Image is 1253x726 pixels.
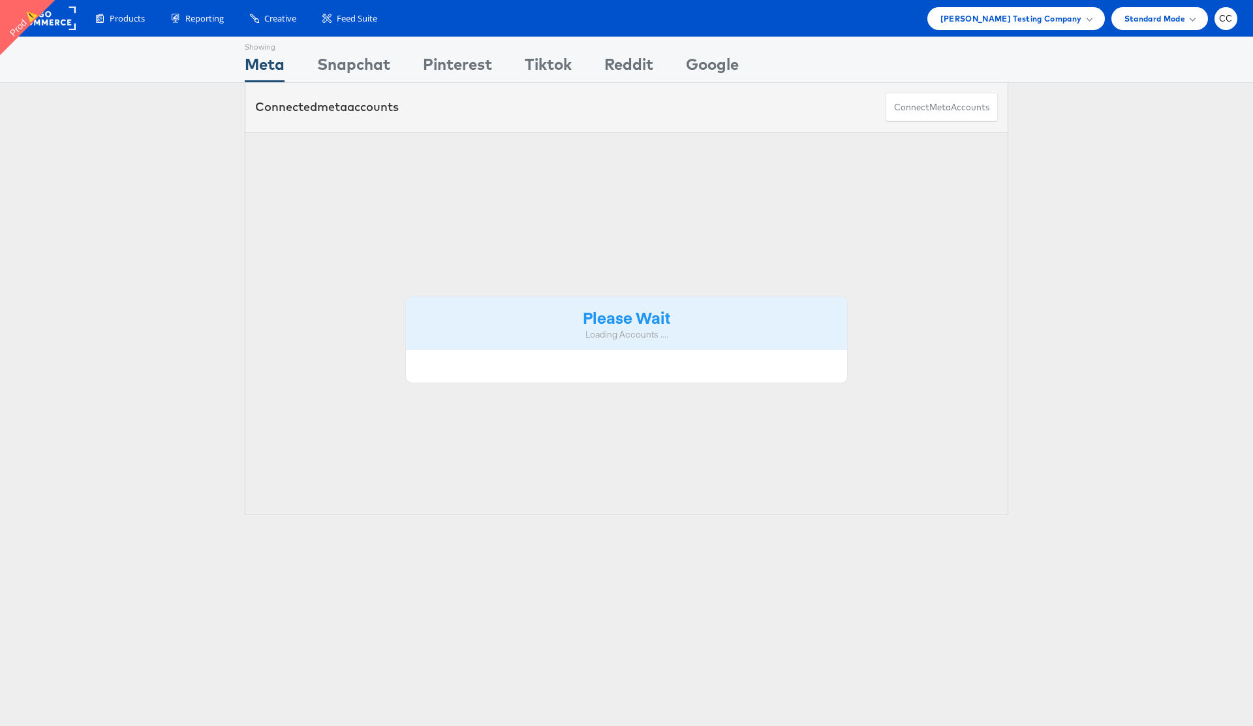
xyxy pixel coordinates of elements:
[525,53,572,82] div: Tiktok
[317,53,390,82] div: Snapchat
[264,12,296,25] span: Creative
[940,12,1082,25] span: [PERSON_NAME] Testing Company
[245,37,285,53] div: Showing
[604,53,653,82] div: Reddit
[255,99,399,116] div: Connected accounts
[416,328,837,341] div: Loading Accounts ....
[1219,14,1233,23] span: CC
[583,306,670,328] strong: Please Wait
[929,101,951,114] span: meta
[245,53,285,82] div: Meta
[423,53,492,82] div: Pinterest
[110,12,145,25] span: Products
[185,12,224,25] span: Reporting
[337,12,377,25] span: Feed Suite
[1124,12,1185,25] span: Standard Mode
[317,99,347,114] span: meta
[886,93,998,122] button: ConnectmetaAccounts
[686,53,739,82] div: Google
